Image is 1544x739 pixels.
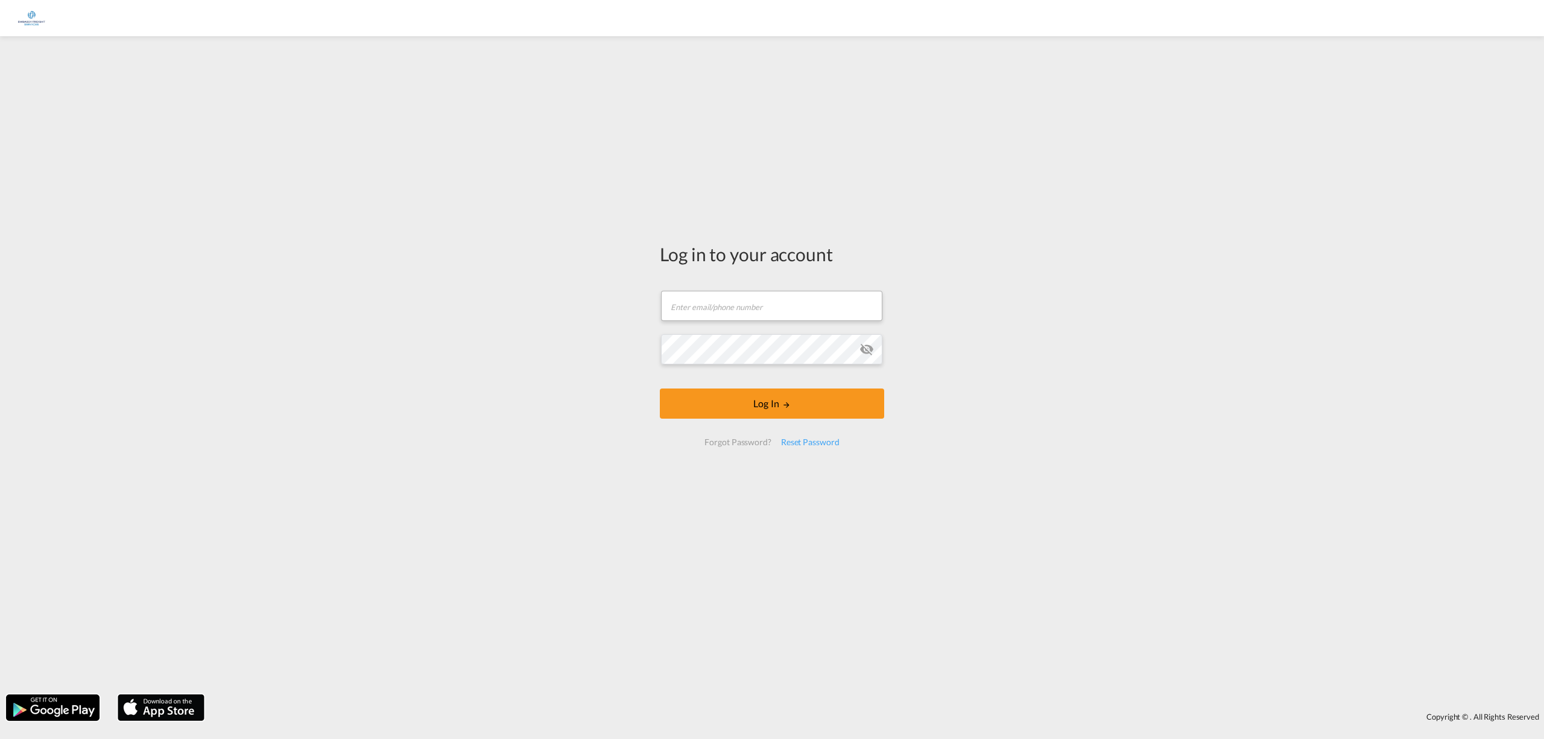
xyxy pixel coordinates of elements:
md-icon: icon-eye-off [859,342,874,357]
img: apple.png [116,693,206,722]
img: e1326340b7c511ef854e8d6a806141ad.jpg [18,5,45,32]
div: Reset Password [776,431,844,453]
div: Forgot Password? [700,431,776,453]
input: Enter email/phone number [661,291,882,321]
div: Copyright © . All Rights Reserved [210,706,1544,727]
button: LOGIN [660,389,884,419]
img: google.png [5,693,101,722]
div: Log in to your account [660,241,884,267]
